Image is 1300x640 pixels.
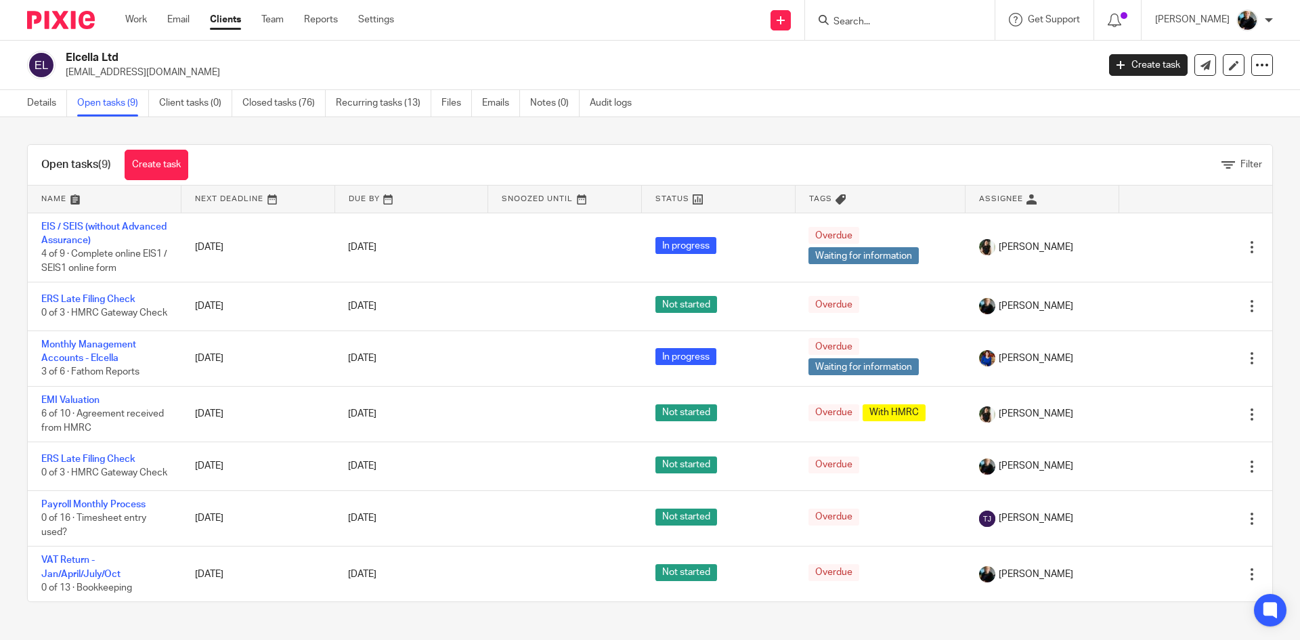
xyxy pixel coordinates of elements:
a: Reports [304,13,338,26]
img: nicky-partington.jpg [979,458,995,475]
span: 0 of 13 · Bookkeeping [41,583,132,593]
span: Not started [655,564,717,581]
span: [DATE] [348,354,376,363]
span: [PERSON_NAME] [999,240,1073,254]
span: Snoozed Until [502,195,573,202]
a: VAT Return - Jan/April/July/Oct [41,555,121,578]
input: Search [832,16,954,28]
img: Janice%20Tang.jpeg [979,239,995,255]
img: svg%3E [979,511,995,527]
td: [DATE] [181,386,335,442]
a: Payroll Monthly Process [41,500,146,509]
a: EIS / SEIS (without Advanced Assurance) [41,222,167,245]
span: Overdue [808,296,859,313]
span: With HMRC [863,404,926,421]
td: [DATE] [181,330,335,386]
td: [DATE] [181,282,335,330]
span: Overdue [808,404,859,421]
span: Waiting for information [808,247,919,264]
span: In progress [655,348,716,365]
h2: Elcella Ltd [66,51,884,65]
span: 0 of 16 · Timesheet entry used? [41,513,146,537]
span: 3 of 6 · Fathom Reports [41,368,139,377]
span: 4 of 9 · Complete online EIS1 / SEIS1 online form [41,249,167,273]
a: Create task [1109,54,1188,76]
a: Audit logs [590,90,642,116]
a: ERS Late Filing Check [41,454,135,464]
td: [DATE] [181,442,335,490]
img: nicky-partington.jpg [1236,9,1258,31]
span: Not started [655,404,717,421]
a: Settings [358,13,394,26]
span: [PERSON_NAME] [999,299,1073,313]
img: nicky-partington.jpg [979,298,995,314]
span: [DATE] [348,462,376,471]
a: Closed tasks (76) [242,90,326,116]
td: [DATE] [181,490,335,546]
h1: Open tasks [41,158,111,172]
a: Create task [125,150,188,180]
img: Pixie [27,11,95,29]
span: 0 of 3 · HMRC Gateway Check [41,309,167,318]
a: Files [441,90,472,116]
span: [DATE] [348,513,376,523]
span: [DATE] [348,242,376,252]
a: Notes (0) [530,90,580,116]
span: Tags [809,195,832,202]
span: Overdue [808,564,859,581]
span: [DATE] [348,410,376,419]
span: [DATE] [348,570,376,579]
img: nicky-partington.jpg [979,566,995,582]
span: [PERSON_NAME] [999,407,1073,421]
img: svg%3E [27,51,56,79]
a: Email [167,13,190,26]
span: [DATE] [348,301,376,311]
p: [PERSON_NAME] [1155,13,1230,26]
span: Waiting for information [808,358,919,375]
span: 6 of 10 · Agreement received from HMRC [41,409,164,433]
span: [PERSON_NAME] [999,568,1073,581]
a: ERS Late Filing Check [41,295,135,304]
a: Details [27,90,67,116]
span: Status [655,195,689,202]
a: Work [125,13,147,26]
a: Recurring tasks (13) [336,90,431,116]
span: Filter [1240,160,1262,169]
span: [PERSON_NAME] [999,351,1073,365]
span: [PERSON_NAME] [999,511,1073,525]
a: Client tasks (0) [159,90,232,116]
img: Nicole.jpeg [979,350,995,366]
span: Overdue [808,227,859,244]
span: Not started [655,296,717,313]
a: Emails [482,90,520,116]
a: Open tasks (9) [77,90,149,116]
span: Overdue [808,338,859,355]
td: [DATE] [181,213,335,282]
td: [DATE] [181,547,335,602]
span: 0 of 3 · HMRC Gateway Check [41,469,167,478]
p: [EMAIL_ADDRESS][DOMAIN_NAME] [66,66,1089,79]
span: Get Support [1028,15,1080,24]
span: Not started [655,456,717,473]
span: Overdue [808,509,859,526]
span: (9) [98,159,111,170]
span: Not started [655,509,717,526]
a: Clients [210,13,241,26]
span: [PERSON_NAME] [999,459,1073,473]
span: In progress [655,237,716,254]
a: Monthly Management Accounts - Elcella [41,340,136,363]
a: Team [261,13,284,26]
a: EMI Valuation [41,396,100,405]
span: Overdue [808,456,859,473]
img: Janice%20Tang.jpeg [979,406,995,423]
